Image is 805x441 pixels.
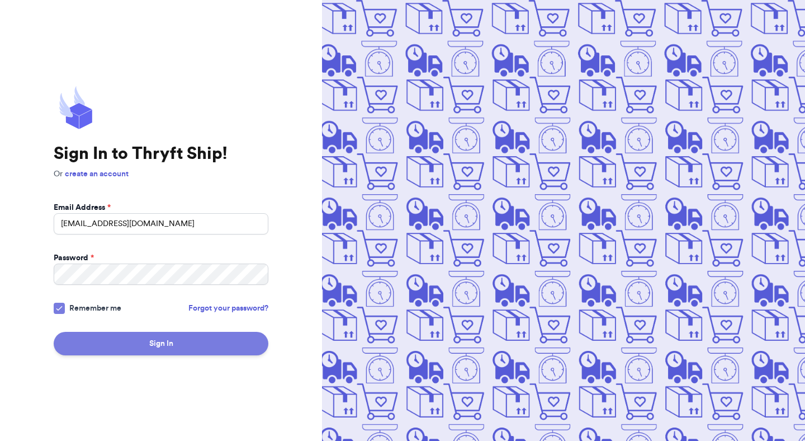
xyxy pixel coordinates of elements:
a: create an account [65,170,129,178]
h1: Sign In to Thryft Ship! [54,144,268,164]
label: Email Address [54,202,111,213]
button: Sign In [54,332,268,355]
label: Password [54,252,94,264]
a: Forgot your password? [188,303,268,314]
p: Or [54,168,268,180]
span: Remember me [69,303,121,314]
